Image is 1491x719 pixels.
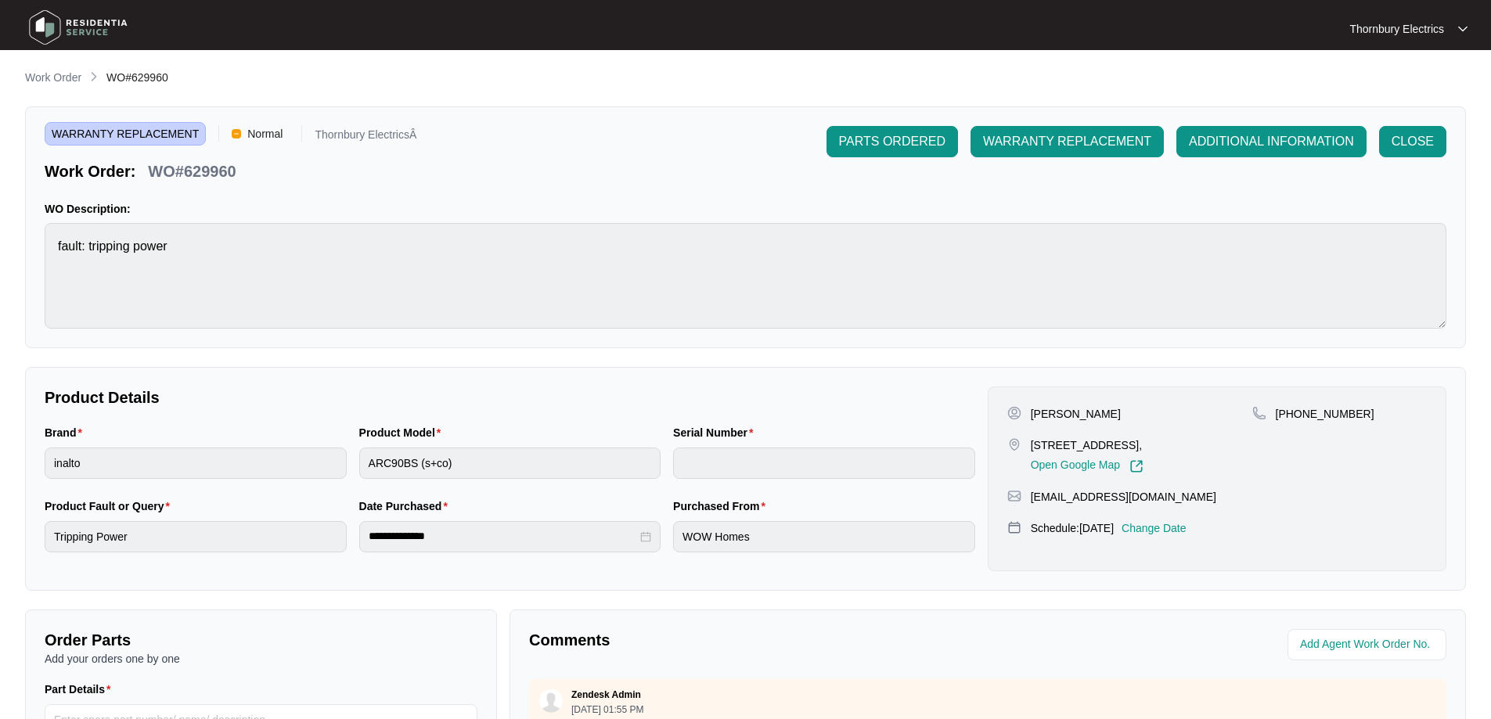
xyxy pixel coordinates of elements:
span: WARRANTY REPLACEMENT [983,132,1151,151]
p: Thornbury ElectricsÂ [315,129,416,146]
img: user-pin [1007,406,1021,420]
p: [EMAIL_ADDRESS][DOMAIN_NAME] [1031,489,1216,505]
p: Schedule: [DATE] [1031,520,1114,536]
img: user.svg [539,689,563,713]
input: Product Fault or Query [45,521,347,552]
span: ADDITIONAL INFORMATION [1189,132,1354,151]
label: Part Details [45,681,117,697]
p: Zendesk Admin [571,688,641,701]
label: Product Model [359,425,448,440]
p: WO Description: [45,201,1446,217]
img: map-pin [1252,406,1266,420]
img: chevron-right [88,70,100,83]
label: Date Purchased [359,498,454,514]
input: Product Model [359,448,661,479]
p: Add your orders one by one [45,651,477,667]
textarea: fault: tripping power [45,223,1446,329]
span: PARTS ORDERED [839,132,945,151]
label: Serial Number [673,425,759,440]
p: Order Parts [45,629,477,651]
span: WARRANTY REPLACEMENT [45,122,206,146]
a: Open Google Map [1031,459,1143,473]
p: [PERSON_NAME] [1031,406,1121,422]
img: map-pin [1007,437,1021,451]
p: Work Order [25,70,81,85]
span: WO#629960 [106,71,168,84]
input: Add Agent Work Order No. [1300,635,1437,654]
img: map-pin [1007,520,1021,534]
p: [DATE] 01:55 PM [571,705,643,714]
button: PARTS ORDERED [827,126,958,157]
p: Thornbury Electrics [1349,21,1444,37]
img: Vercel Logo [232,129,241,138]
img: dropdown arrow [1458,25,1468,33]
label: Product Fault or Query [45,498,176,514]
span: Normal [241,122,289,146]
p: Work Order: [45,160,135,182]
img: Link-External [1129,459,1143,473]
p: [PHONE_NUMBER] [1276,406,1374,422]
img: map-pin [1007,489,1021,503]
label: Purchased From [673,498,772,514]
button: CLOSE [1379,126,1446,157]
p: Product Details [45,386,975,408]
input: Date Purchased [369,528,638,545]
input: Purchased From [673,521,975,552]
button: ADDITIONAL INFORMATION [1176,126,1367,157]
img: residentia service logo [23,4,133,51]
p: Comments [529,629,977,651]
input: Serial Number [673,448,975,479]
p: Change Date [1122,520,1187,536]
input: Brand [45,448,347,479]
span: CLOSE [1392,132,1434,151]
button: WARRANTY REPLACEMENT [971,126,1164,157]
p: WO#629960 [148,160,236,182]
p: [STREET_ADDRESS], [1031,437,1143,453]
label: Brand [45,425,88,440]
a: Work Order [22,70,85,87]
